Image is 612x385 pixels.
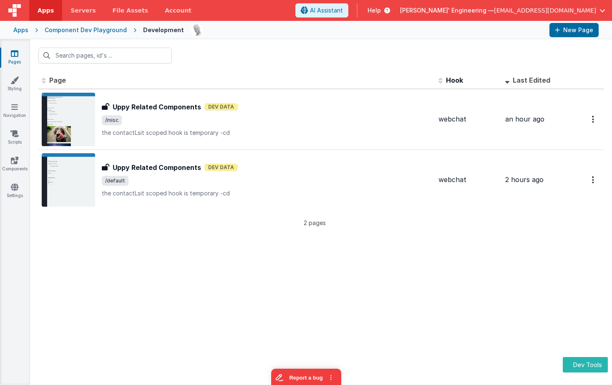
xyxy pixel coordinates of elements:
[102,176,128,186] span: /default
[563,357,608,372] button: Dev Tools
[191,24,203,36] img: 11ac31fe5dc3d0eff3fbbbf7b26fa6e1
[113,162,201,172] h3: Uppy Related Components
[368,6,381,15] span: Help
[587,111,600,128] button: Options
[143,26,184,34] div: Development
[505,175,544,184] span: 2 hours ago
[295,3,348,18] button: AI Assistant
[446,76,463,84] span: Hook
[71,6,96,15] span: Servers
[587,171,600,188] button: Options
[102,115,122,125] span: /misc
[505,115,544,123] span: an hour ago
[102,189,432,198] p: the contactLsit scoped hook is temporary -cd
[204,103,238,111] span: Dev Data
[113,6,149,15] span: File Assets
[38,48,172,63] input: Search pages, id's ...
[400,6,494,15] span: [PERSON_NAME]' Engineering —
[102,129,432,137] p: the contactLsit scoped hook is temporary -cd
[494,6,596,15] span: [EMAIL_ADDRESS][DOMAIN_NAME]
[49,76,66,84] span: Page
[45,26,127,34] div: Component Dev Playground
[113,102,201,112] h3: Uppy Related Components
[438,114,499,124] div: webchat
[513,76,550,84] span: Last Edited
[204,164,238,171] span: Dev Data
[13,26,28,34] div: Apps
[400,6,605,15] button: [PERSON_NAME]' Engineering — [EMAIL_ADDRESS][DOMAIN_NAME]
[438,175,499,185] div: webchat
[38,218,591,227] p: 2 pages
[38,6,54,15] span: Apps
[310,6,343,15] span: AI Assistant
[549,23,599,37] button: New Page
